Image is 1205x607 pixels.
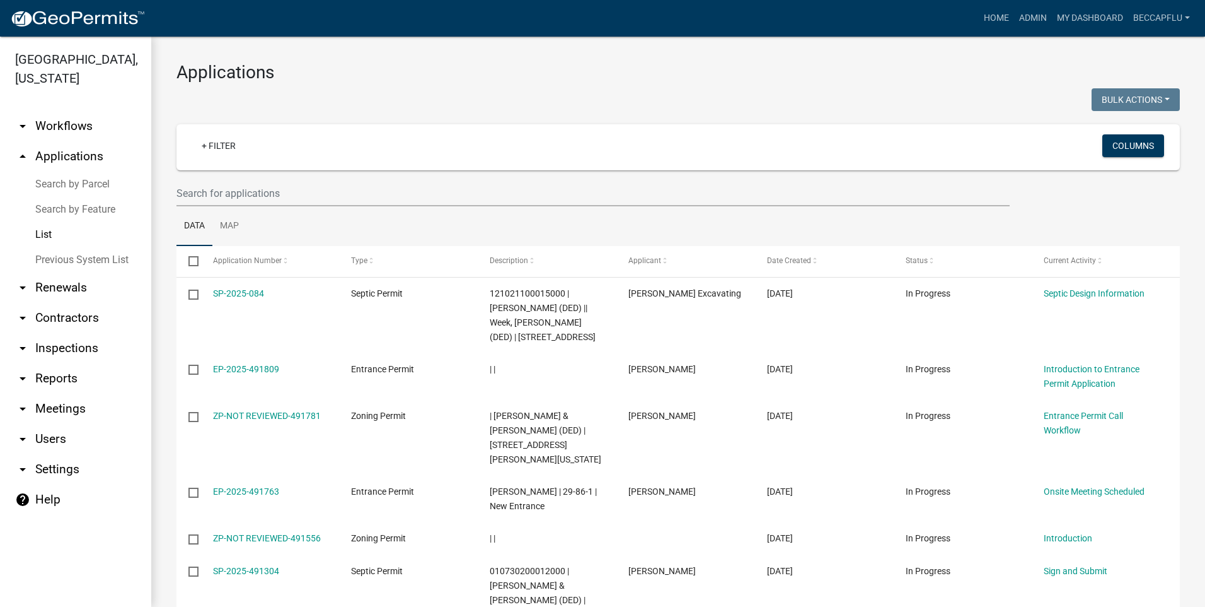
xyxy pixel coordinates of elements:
[906,486,950,497] span: In Progress
[176,180,1010,206] input: Search for applications
[767,533,793,543] span: 10/13/2025
[351,364,414,374] span: Entrance Permit
[1052,6,1128,30] a: My Dashboard
[906,364,950,374] span: In Progress
[15,432,30,447] i: arrow_drop_down
[15,462,30,477] i: arrow_drop_down
[893,246,1032,276] datatable-header-cell: Status
[1044,288,1144,298] a: Septic Design Information
[906,256,928,265] span: Status
[213,411,321,421] a: ZP-NOT REVIEWED-491781
[478,246,616,276] datatable-header-cell: Description
[767,256,811,265] span: Date Created
[906,288,950,298] span: In Progress
[490,533,495,543] span: | |
[15,492,30,507] i: help
[351,533,406,543] span: Zoning Permit
[1044,566,1107,576] a: Sign and Submit
[490,486,597,511] span: Mitchell Redmond | 29-86-1 | New Entrance
[15,371,30,386] i: arrow_drop_down
[15,119,30,134] i: arrow_drop_down
[767,486,793,497] span: 10/13/2025
[906,411,950,421] span: In Progress
[628,364,696,374] span: Mitchell Redmond
[1032,246,1170,276] datatable-header-cell: Current Activity
[213,533,321,543] a: ZP-NOT REVIEWED-491556
[1014,6,1052,30] a: Admin
[628,256,661,265] span: Applicant
[767,288,793,298] span: 10/13/2025
[15,149,30,164] i: arrow_drop_up
[351,288,403,298] span: Septic Permit
[755,246,894,276] datatable-header-cell: Date Created
[767,566,793,576] span: 10/11/2025
[213,566,279,576] a: SP-2025-491304
[351,256,367,265] span: Type
[1128,6,1195,30] a: BeccaPflu
[1044,411,1123,435] a: Entrance Permit Call Workflow
[15,401,30,416] i: arrow_drop_down
[628,486,696,497] span: Mitchell Redmond
[628,288,741,298] span: Klocke Excavating
[628,566,696,576] span: James Wrasse
[339,246,478,276] datatable-header-cell: Type
[15,310,30,326] i: arrow_drop_down
[490,364,495,374] span: | |
[1044,486,1144,497] a: Onsite Meeting Scheduled
[176,246,200,276] datatable-header-cell: Select
[1044,533,1092,543] a: Introduction
[1044,364,1139,389] a: Introduction to Entrance Permit Application
[351,566,403,576] span: Septic Permit
[200,246,339,276] datatable-header-cell: Application Number
[212,206,246,247] a: Map
[213,256,282,265] span: Application Number
[767,411,793,421] span: 10/13/2025
[490,288,596,341] span: 121021100015000 | Butt, Ben M (DED) || Week, Alexis C (DED) | 13289 150TH ST
[351,411,406,421] span: Zoning Permit
[213,364,279,374] a: EP-2025-491809
[15,341,30,356] i: arrow_drop_down
[351,486,414,497] span: Entrance Permit
[1044,256,1096,265] span: Current Activity
[192,134,246,157] a: + Filter
[176,206,212,247] a: Data
[628,411,696,421] span: Mitchell Redmond
[15,280,30,295] i: arrow_drop_down
[490,256,528,265] span: Description
[176,62,1180,83] h3: Applications
[1092,88,1180,111] button: Bulk Actions
[213,288,264,298] a: SP-2025-084
[767,364,793,374] span: 10/13/2025
[616,246,755,276] datatable-header-cell: Applicant
[490,411,601,464] span: | Redmond, Michael J & Debra M (DED) | 22773 21st ave Bernard Iowa 52032
[1102,134,1164,157] button: Columns
[906,533,950,543] span: In Progress
[979,6,1014,30] a: Home
[906,566,950,576] span: In Progress
[213,486,279,497] a: EP-2025-491763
